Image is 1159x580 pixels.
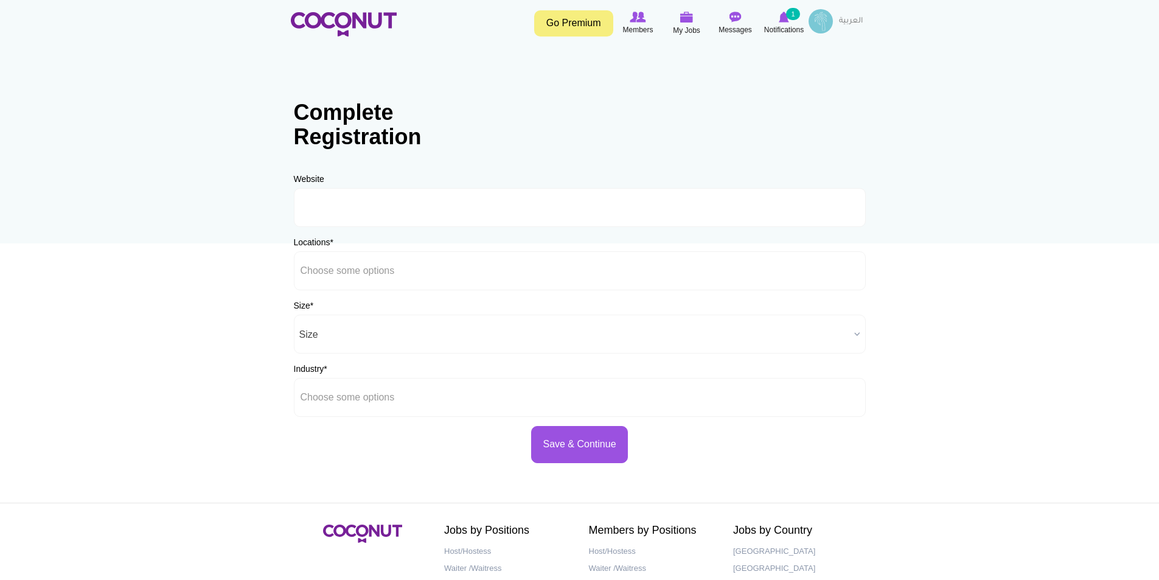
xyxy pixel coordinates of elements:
[589,560,715,578] a: Waiter /Waitress
[733,525,860,537] h2: Jobs by Country
[779,12,789,23] img: Notifications
[330,237,333,247] span: This field is required.
[733,543,860,561] a: [GEOGRAPHIC_DATA]
[294,236,333,248] label: Locations
[589,525,715,537] h2: Members by Positions
[294,299,314,312] label: Size
[444,543,571,561] a: Host/Hostess
[760,9,809,37] a: Notifications Notifications 1
[323,525,402,543] img: Coconut
[324,364,327,374] span: This field is required.
[663,9,711,38] a: My Jobs My Jobs
[729,12,742,23] img: Messages
[310,301,313,310] span: This field is required.
[711,9,760,37] a: Messages Messages
[673,24,700,37] span: My Jobs
[294,173,324,185] label: Website
[294,100,446,148] h1: Complete Registration
[733,560,860,578] a: [GEOGRAPHIC_DATA]
[680,12,694,23] img: My Jobs
[622,24,653,36] span: Members
[630,12,646,23] img: Browse Members
[294,363,327,375] label: Industry
[531,426,627,463] button: Save & Continue
[589,543,715,561] a: Host/Hostess
[291,12,397,37] img: Home
[299,315,849,354] span: Size
[833,9,869,33] a: العربية
[444,525,571,537] h2: Jobs by Positions
[719,24,752,36] span: Messages
[764,24,804,36] span: Notifications
[534,10,613,37] a: Go Premium
[786,8,799,20] small: 1
[614,9,663,37] a: Browse Members Members
[444,560,571,578] a: Waiter /Waitress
